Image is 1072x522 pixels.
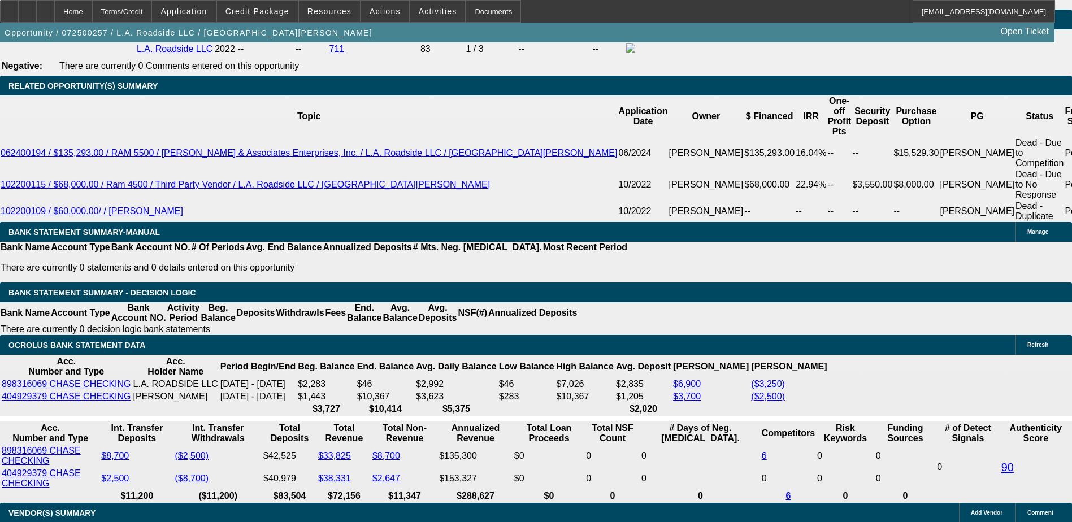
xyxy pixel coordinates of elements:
a: 898316069 CHASE CHECKING [2,379,131,389]
th: [PERSON_NAME] [672,356,749,377]
td: Dead - Due to Competition [1015,137,1064,169]
td: -- [294,43,327,55]
th: $72,156 [318,490,371,502]
th: 0 [585,490,640,502]
th: Annualized Deposits [322,242,412,253]
a: $8,700 [101,451,129,460]
th: Sum of the Total NSF Count and Total Overdraft Fee Count from Ocrolus [585,423,640,444]
th: # Mts. Neg. [MEDICAL_DATA]. [413,242,542,253]
th: $11,347 [372,490,437,502]
td: -- [795,201,827,222]
th: Authenticity Score [1001,423,1071,444]
a: $3,700 [673,391,701,401]
th: PG [939,95,1015,137]
td: $283 [498,391,555,402]
td: $3,623 [415,391,497,402]
th: Account Type [50,302,111,324]
span: Actions [370,7,401,16]
th: Owner [669,95,744,137]
th: # Days of Neg. [MEDICAL_DATA]. [641,423,760,444]
td: $3,550.00 [852,169,893,201]
th: Annualized Revenue [439,423,513,444]
th: Funding Sources [875,423,935,444]
th: $ Financed [744,95,795,137]
th: 0 [817,490,874,502]
span: OCROLUS BANK STATEMENT DATA [8,341,145,350]
td: -- [827,169,852,201]
a: ($8,700) [175,473,209,483]
td: 0 [875,468,935,489]
button: Resources [299,1,360,22]
td: [PERSON_NAME] [939,137,1015,169]
a: L.A. Roadside LLC [137,44,212,54]
td: -- [852,201,893,222]
a: $2,500 [101,473,129,483]
span: Refresh [1027,342,1048,348]
button: Activities [410,1,466,22]
th: Total Deposits [263,423,316,444]
th: [PERSON_NAME] [750,356,827,377]
a: 6 [762,451,767,460]
div: 83 [420,44,463,54]
td: 0 [875,445,935,467]
span: RELATED OPPORTUNITY(S) SUMMARY [8,81,158,90]
a: 062400194 / $135,293.00 / RAM 5500 / [PERSON_NAME] & Associates Enterprises, Inc. / L.A. Roadside... [1,148,617,158]
td: [PERSON_NAME] [133,391,219,402]
td: -- [827,201,852,222]
a: ($2,500) [751,391,785,401]
td: $8,000.00 [893,169,939,201]
div: $153,327 [439,473,512,484]
td: 0 [585,445,640,467]
td: [DATE] - [DATE] [220,391,296,402]
span: -- [238,44,244,54]
td: $46 [498,379,555,390]
span: There are currently 0 Comments entered on this opportunity [59,61,299,71]
td: 2022 [214,43,236,55]
th: Activity Period [167,302,201,324]
th: Acc. Number and Type [1,423,99,444]
td: [DATE] - [DATE] [220,379,296,390]
th: 0 [875,490,935,502]
th: Acc. Number and Type [1,356,132,377]
a: 404929379 CHASE CHECKING [2,391,131,401]
td: 0 [641,445,760,467]
td: Dead - Due to No Response [1015,169,1064,201]
td: -- [852,137,893,169]
span: Bank Statement Summary - Decision Logic [8,288,196,297]
th: $5,375 [415,403,497,415]
td: -- [893,201,939,222]
a: Open Ticket [996,22,1053,41]
th: Period Begin/End [220,356,296,377]
th: Beg. Balance [200,302,236,324]
td: $7,026 [556,379,614,390]
td: 22.94% [795,169,827,201]
td: $2,992 [415,379,497,390]
span: Manage [1027,229,1048,235]
td: [PERSON_NAME] [939,201,1015,222]
th: Avg. Daily Balance [415,356,497,377]
td: [PERSON_NAME] [669,201,744,222]
a: 711 [329,44,345,54]
td: $135,293.00 [744,137,795,169]
th: Security Deposit [852,95,893,137]
span: Comment [1027,510,1053,516]
th: Most Recent Period [542,242,628,253]
a: $2,647 [372,473,400,483]
th: Avg. Balance [382,302,418,324]
a: 102200109 / $60,000.00/ / [PERSON_NAME] [1,206,183,216]
td: 0 [585,468,640,489]
b: Negative: [2,61,42,71]
button: Actions [361,1,409,22]
a: $33,825 [318,451,351,460]
img: facebook-icon.png [626,43,635,53]
span: Add Vendor [971,510,1002,516]
th: Bank Account NO. [111,242,191,253]
td: $68,000.00 [744,169,795,201]
span: Opportunity / 072500257 / L.A. Roadside LLC / [GEOGRAPHIC_DATA][PERSON_NAME] [5,28,372,37]
th: $11,200 [101,490,173,502]
a: 102200115 / $68,000.00 / Ram 4500 / Third Party Vendor / L.A. Roadside LLC / [GEOGRAPHIC_DATA][PE... [1,180,490,189]
a: $38,331 [318,473,351,483]
th: Total Loan Proceeds [514,423,584,444]
td: $0 [514,445,584,467]
th: Deposits [236,302,276,324]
